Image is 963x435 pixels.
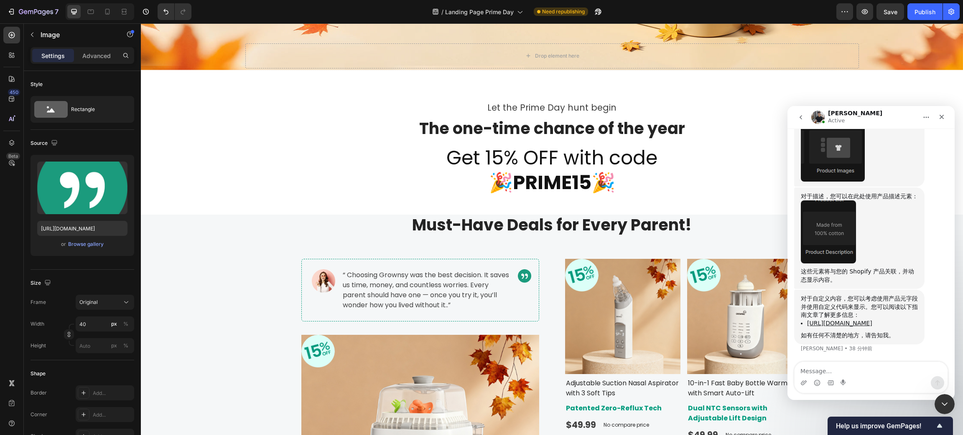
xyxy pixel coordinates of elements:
[7,81,160,184] div: Tony说…
[265,191,558,212] h2: Must-Have Deals for Every Parent!
[41,51,65,60] p: Settings
[40,273,46,280] button: GIF 选取器
[7,256,160,270] textarea: Message…
[121,319,131,329] button: px
[202,247,369,287] p: “ Choosing Grownsy was the best decision. It saves us time, money, and countless worries. Every p...
[6,116,816,179] h2: Get 15% OFF with code 🎉 🎉
[171,246,194,269] img: Alt Image
[121,341,131,351] button: px
[109,319,119,329] button: %
[31,278,53,289] div: Size
[7,184,137,238] div: 对于自定义内容，您可以考虑使用产品元字段并使用自定义代码来显示。您可以阅读以下指南文章了解更多信息：[URL][DOMAIN_NAME]如有任何不清楚的地方，请告知我。[PERSON_NAME]...
[31,342,46,349] label: Height
[935,394,955,414] iframe: Intercom live chat
[143,270,157,283] button: 发送消息…
[68,240,104,248] div: Browse gallery
[55,7,59,17] p: 7
[53,273,60,280] button: Start recording
[876,3,904,20] button: Save
[884,8,897,15] span: Save
[31,138,59,149] div: Source
[79,298,98,306] span: Original
[68,240,104,248] button: Browse gallery
[160,311,194,345] img: gempages_507392010705962090-14deb5e7-6e52-4a7e-93f3-30afa326cf81.png
[31,370,46,377] div: Shape
[907,3,943,20] button: Publish
[123,342,128,349] div: %
[61,239,66,249] span: or
[787,106,955,400] iframe: Intercom live chat
[441,8,443,16] span: /
[31,411,47,418] div: Corner
[463,399,508,404] p: No compare price
[8,89,20,96] div: 450
[546,235,662,351] a: 10-in-1 Fast Baby Bottle Warmer with Smart Auto-Lift
[13,86,130,95] div: 对于描述，您可以在此处使用产品描述元素：
[546,404,578,419] div: $49.99
[161,96,661,115] p: The one-time chance of the year
[13,273,20,280] button: 上传附件
[445,8,514,16] span: Landing Page Prime Day
[158,3,191,20] div: Undo/Redo
[424,235,540,351] a: Adjustable Suction Nasal Aspirator with 3 Soft Tips
[111,320,117,328] div: px
[424,394,456,409] div: $49.99
[546,354,662,376] h2: 10-in-1 Fast Baby Bottle Warmer with Smart Auto-Lift
[31,389,47,397] div: Border
[76,338,134,353] input: px%
[915,8,935,16] div: Publish
[123,320,128,328] div: %
[31,320,44,328] label: Width
[424,354,540,376] h2: Adjustable Suction Nasal Aspirator with 3 Soft Tips
[585,409,630,414] p: No compare price
[82,51,111,60] p: Advanced
[93,411,132,419] div: Add...
[37,221,127,236] input: https://example.com/image.jpg
[93,389,132,397] div: Add...
[31,298,46,306] label: Frame
[13,240,85,245] div: [PERSON_NAME] • 38 分钟前
[425,380,539,390] p: Patented Zero-Reflux Tech
[542,8,585,15] span: Need republishing
[7,184,160,257] div: Tony说…
[377,246,390,259] img: Alt Image
[71,100,122,119] div: Rectangle
[20,214,85,220] a: [URL][DOMAIN_NAME]
[37,162,127,214] img: preview-image
[141,23,963,435] iframe: Design area
[13,225,130,234] div: 如有任何不清楚的地方，请告知我。
[836,421,945,431] button: Show survey - Help us improve GemPages!
[7,81,137,183] div: 对于描述，您可以在此处使用产品描述元素：这些元素将与您的 Shopify 产品关联，并动态显示内容。
[76,295,134,310] button: Original
[109,341,119,351] button: %
[13,189,130,213] div: 对于自定义内容，您可以考虑使用产品元字段并使用自定义代码来显示。您可以阅读以下指南文章了解更多信息：
[372,146,451,172] strong: PRIME15
[76,316,134,331] input: px%
[41,30,112,40] p: Image
[424,235,458,269] img: gempages_507392010705962090-14deb5e7-6e52-4a7e-93f3-30afa326cf81.png
[6,153,20,159] div: Beta
[31,81,43,88] div: Style
[13,162,130,178] div: 这些元素将与您的 Shopify 产品关联，并动态显示内容。
[111,342,117,349] div: px
[161,78,661,91] p: Let the Prime Day hunt begin
[3,3,62,20] button: 7
[26,273,33,280] button: 表情符号选取器
[394,29,438,36] div: Drop element here
[836,422,935,430] span: Help us improve GemPages!
[547,380,661,400] p: Dual NTC Sensors with Adjustable Lift Design
[546,235,580,269] img: gempages_507392010705962090-14deb5e7-6e52-4a7e-93f3-30afa326cf81.png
